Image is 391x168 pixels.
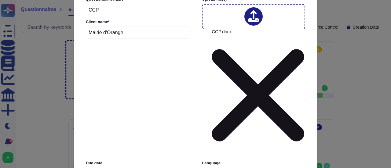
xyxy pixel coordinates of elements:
input: Enter company name of the client [86,27,189,39]
label: Due date [86,161,189,165]
label: Language [202,161,305,165]
input: Enter questionnaire name [86,4,189,16]
label: Client name [86,20,189,24]
span: CCP.docx [212,29,304,157]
